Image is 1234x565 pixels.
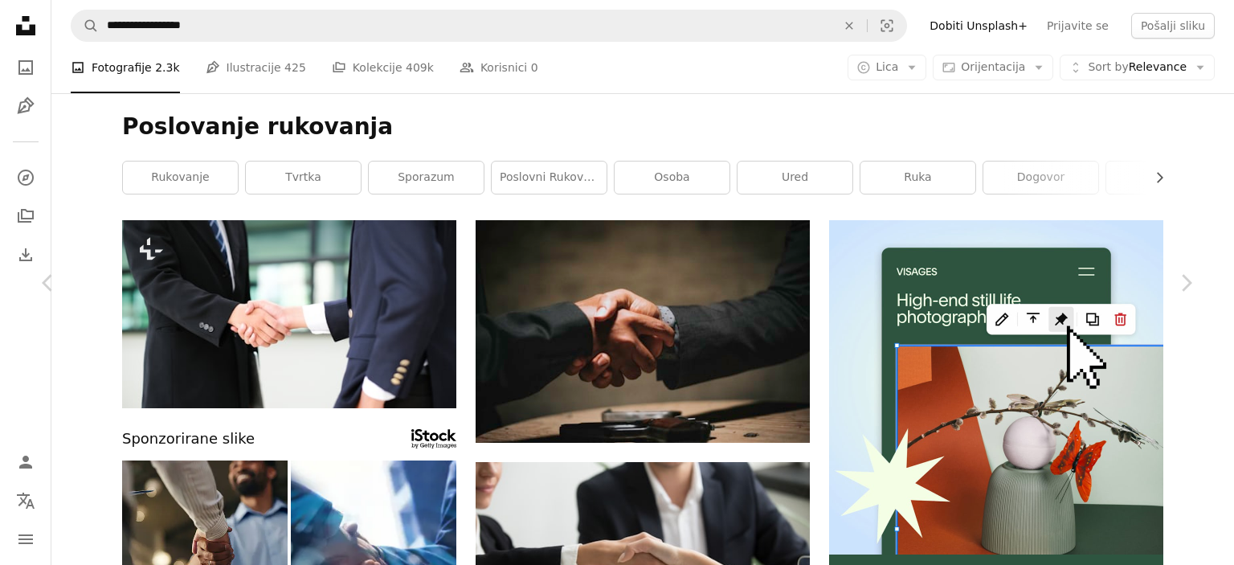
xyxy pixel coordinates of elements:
[476,324,810,338] a: Dvije osobe se rukuju preko drvenog stola
[10,446,42,478] a: Prijavite se / Prijavite se
[460,42,538,93] a: Korisnici 0
[961,60,1025,73] span: Orijentacija
[122,428,255,451] span: Sponzorirane slike
[1060,55,1215,80] button: Sort byRelevance
[10,90,42,122] a: Ilustracije
[860,162,975,194] a: ruka
[832,10,867,41] button: Očistiti
[848,55,926,80] button: Lica
[1088,60,1128,73] span: Sort by
[476,220,810,443] img: Dvije osobe se rukuju preko drvenog stola
[10,523,42,555] button: Izbornik
[983,162,1098,194] a: Dogovor
[10,162,42,194] a: Istražite
[1088,59,1187,76] span: Relevance
[71,10,907,42] form: Pronađite vizuale na cijelom mjestu
[920,13,1037,39] a: Dobiti Unsplash+
[933,55,1053,80] button: Orijentacija
[615,162,729,194] a: osoba
[332,42,434,93] a: Kolekcije 409k
[10,485,42,517] button: Jezik
[738,162,852,194] a: ured
[406,59,434,76] span: 409k
[1106,162,1221,194] a: posao
[1138,206,1234,360] a: Sljedeći
[10,51,42,84] a: Fotografije
[369,162,484,194] a: sporazum
[829,220,1163,555] img: file-1723602894256-972c108553a7image
[1037,13,1118,39] a: Prijavite se
[1131,13,1215,39] button: Pošalji sliku
[868,10,906,41] button: Vizualno pretraživanje
[206,42,306,93] a: Ilustracije 425
[122,113,1163,141] h1: Poslovanje rukovanja
[122,306,456,321] a: Poslovni ljudi se rukovati. Uspješni poslovni ljudi se rukovali nakon dobrog dogovora. Koncept sa...
[284,59,306,76] span: 425
[492,162,607,194] a: Poslovni rukovanje
[123,162,238,194] a: Rukovanje
[122,220,456,408] img: Poslovni ljudi se rukovati. Uspješni poslovni ljudi se rukovali nakon dobrog dogovora. Koncept sa...
[531,59,538,76] span: 0
[1145,162,1163,194] button: Popis lista stiska udesno
[246,162,361,194] a: tvrtka
[72,10,99,41] button: Potraga Nesplash
[10,200,42,232] a: Kolekcije
[876,60,898,73] span: Lica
